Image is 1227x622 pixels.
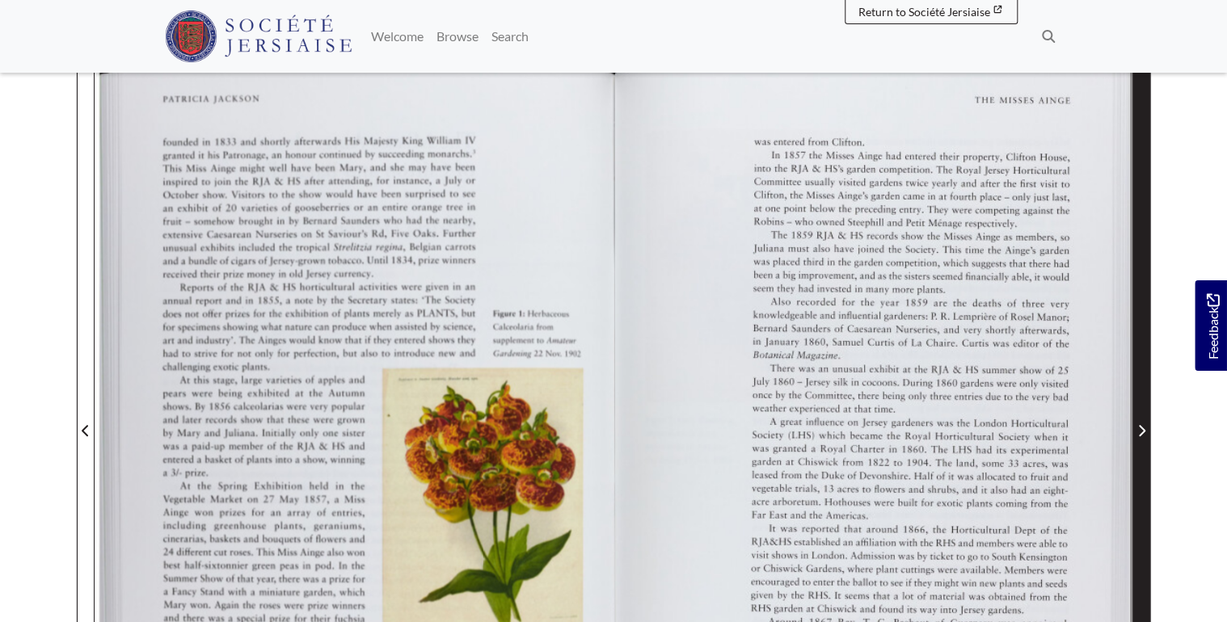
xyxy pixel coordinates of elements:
[165,11,352,62] img: Société Jersiaise
[1195,280,1227,371] a: Would you like to provide feedback?
[858,5,990,19] span: Return to Société Jersiaise
[165,6,352,66] a: Société Jersiaise logo
[365,20,430,53] a: Welcome
[485,20,535,53] a: Search
[1203,293,1222,359] span: Feedback
[430,20,485,53] a: Browse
